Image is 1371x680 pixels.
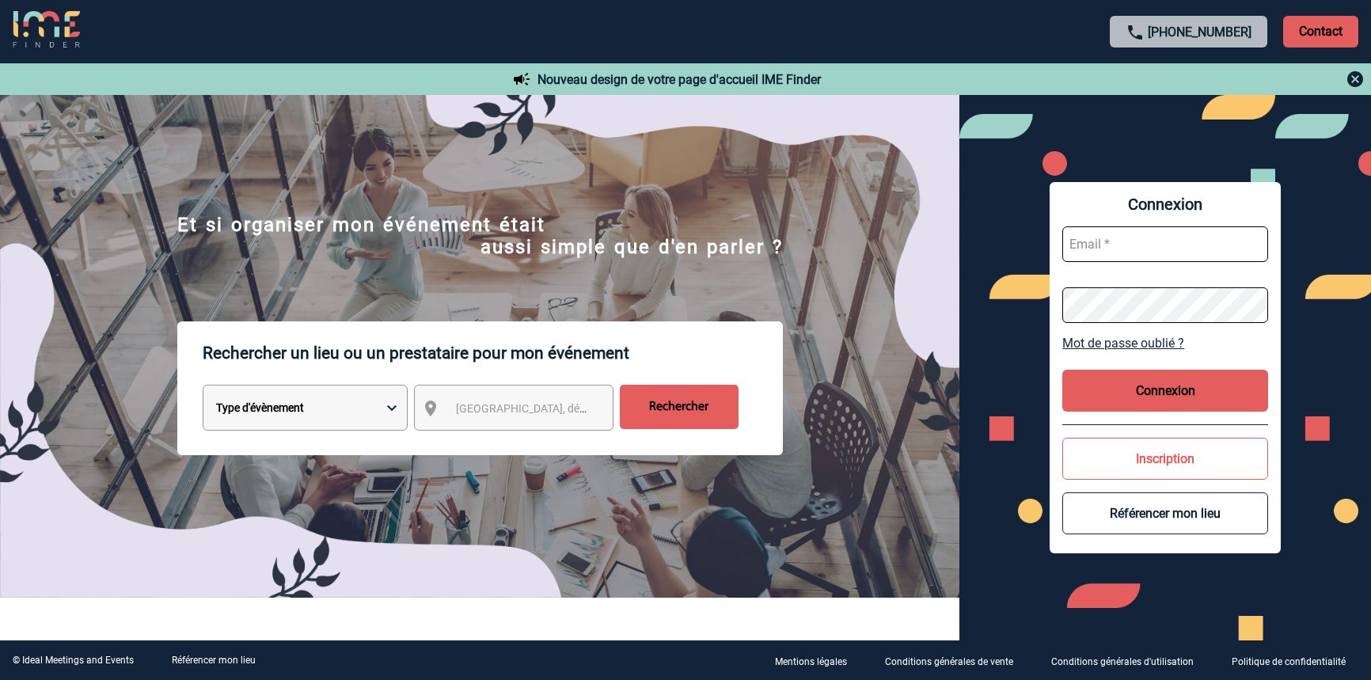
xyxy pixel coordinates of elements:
[1051,656,1194,667] p: Conditions générales d'utilisation
[203,321,783,385] p: Rechercher un lieu ou un prestataire pour mon événement
[1283,16,1358,47] p: Contact
[1062,438,1268,480] button: Inscription
[1126,23,1145,42] img: call-24-px.png
[13,655,134,666] div: © Ideal Meetings and Events
[1062,195,1268,214] span: Connexion
[885,656,1013,667] p: Conditions générales de vente
[1039,653,1219,668] a: Conditions générales d'utilisation
[1219,653,1371,668] a: Politique de confidentialité
[762,653,872,668] a: Mentions légales
[172,655,256,666] a: Référencer mon lieu
[1232,656,1346,667] p: Politique de confidentialité
[620,385,739,429] input: Rechercher
[872,653,1039,668] a: Conditions générales de vente
[456,402,676,415] span: [GEOGRAPHIC_DATA], département, région...
[1148,25,1251,40] a: [PHONE_NUMBER]
[1062,370,1268,412] button: Connexion
[1062,336,1268,351] a: Mot de passe oublié ?
[1062,492,1268,534] button: Référencer mon lieu
[775,656,847,667] p: Mentions légales
[1062,226,1268,262] input: Email *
